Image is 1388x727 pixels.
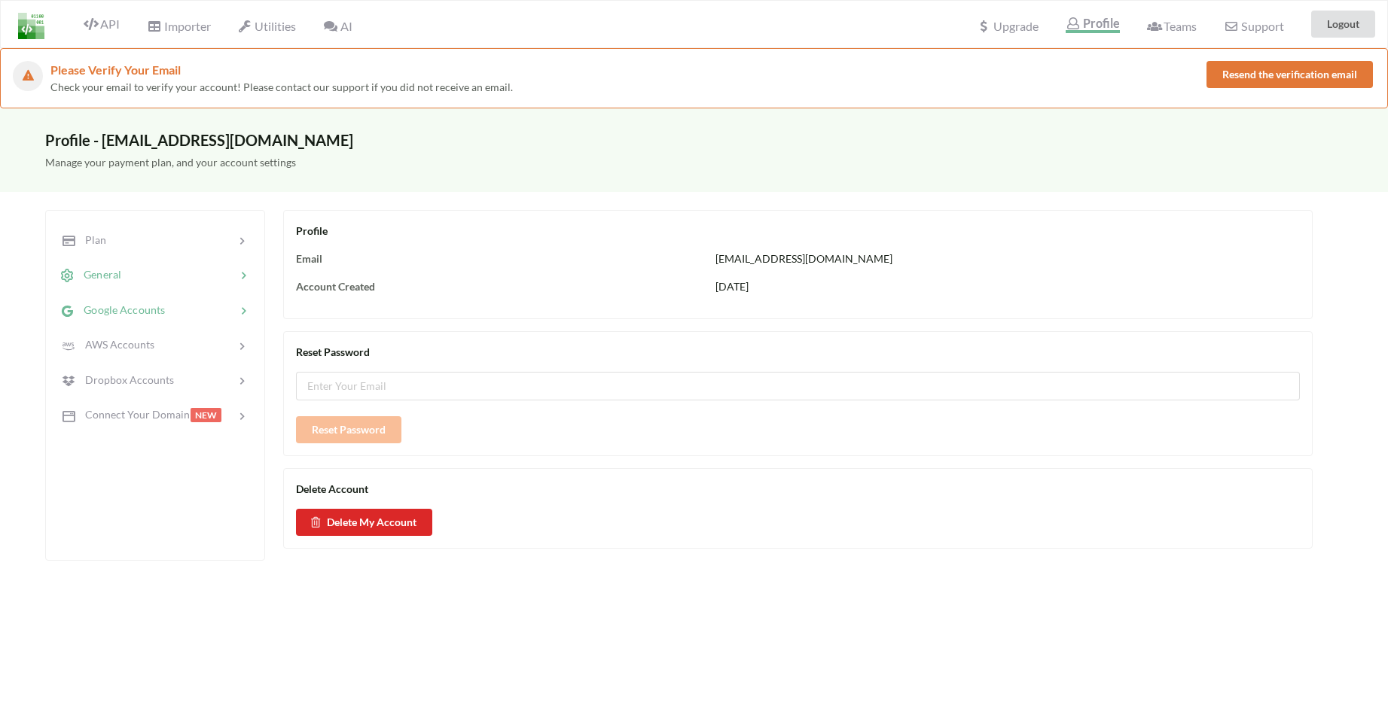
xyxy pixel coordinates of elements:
span: Please Verify Your Email [50,62,181,77]
span: Utilities [238,19,296,33]
span: API [84,17,120,31]
span: [EMAIL_ADDRESS][DOMAIN_NAME] [715,252,892,265]
span: Check your email to verify your account! Please contact our support if you did not receive an email. [50,81,513,93]
span: General [75,268,121,281]
span: Teams [1147,19,1197,33]
span: Profile [1066,16,1119,30]
h3: Profile - [EMAIL_ADDRESS][DOMAIN_NAME] [45,131,1343,149]
span: Support [1224,20,1283,32]
span: Dropbox Accounts [76,373,174,386]
button: Resend the verification email [1206,61,1373,88]
span: [DATE] [715,280,749,293]
span: Google Accounts [75,303,165,316]
span: Delete Account [296,482,368,495]
img: LogoIcon.png [18,13,44,39]
span: Plan [76,233,106,246]
div: Email [296,251,697,266]
div: Account Created [296,278,697,294]
span: Importer [147,19,210,33]
h5: Manage your payment plan, and your account settings [45,157,1343,169]
button: Logout [1311,11,1375,38]
span: Profile [296,224,328,237]
span: AWS Accounts [76,338,154,351]
span: AI [323,19,352,33]
button: Delete My Account [296,509,432,536]
span: NEW [191,408,221,422]
input: Enter Your Email [296,372,1300,400]
span: Reset Password [296,345,370,358]
span: Connect Your Domain [76,408,190,421]
span: Upgrade [977,20,1039,32]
